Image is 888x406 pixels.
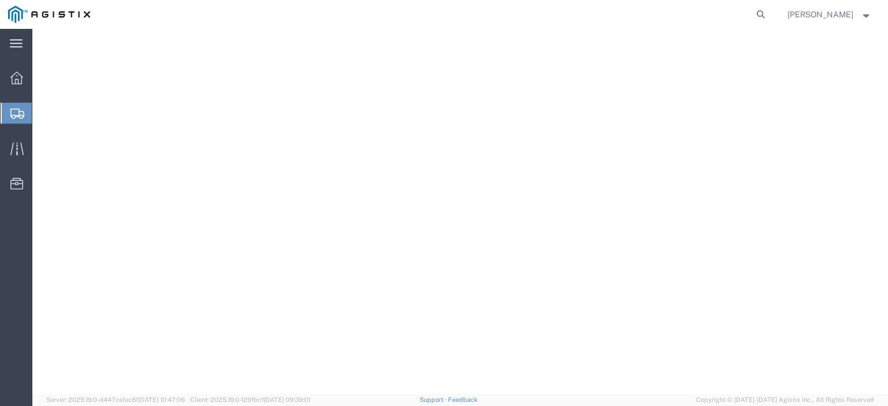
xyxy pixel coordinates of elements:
span: [DATE] 09:39:01 [264,396,310,403]
a: Feedback [448,396,478,403]
span: Client: 2025.19.0-129fbcf [190,396,310,403]
img: logo [8,6,90,23]
iframe: FS Legacy Container [32,29,888,394]
span: Copyright © [DATE]-[DATE] Agistix Inc., All Rights Reserved [696,395,874,405]
button: [PERSON_NAME] [787,8,872,21]
a: Support [420,396,449,403]
span: Server: 2025.19.0-d447cefac8f [46,396,185,403]
span: [DATE] 10:47:06 [138,396,185,403]
span: Mansi Somaiya [787,8,853,21]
